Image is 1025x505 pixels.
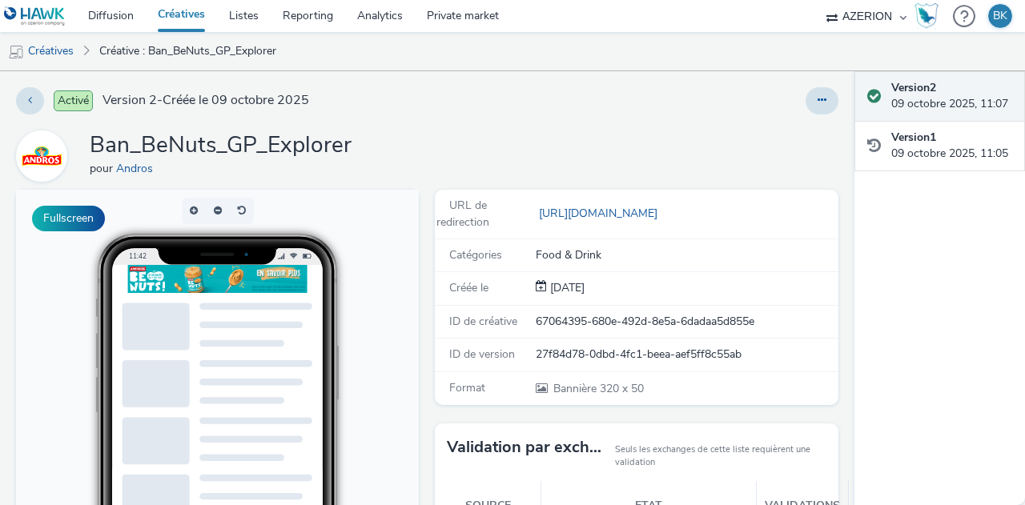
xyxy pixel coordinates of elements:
img: Hawk Academy [914,3,939,29]
li: Desktop [269,351,383,370]
span: Smartphone [291,336,343,346]
li: QR Code [269,370,383,389]
img: Andros [18,133,65,179]
img: Advertisement preview [112,75,291,103]
li: Smartphone [269,331,383,351]
h1: Ban_BeNuts_GP_Explorer [90,130,352,161]
img: mobile [8,44,24,60]
strong: Version 2 [891,80,936,95]
button: Fullscreen [32,206,105,231]
span: pour [90,161,116,176]
span: Activé [54,90,93,111]
span: QR Code [291,375,329,384]
div: 09 octobre 2025, 11:05 [891,130,1012,162]
span: ID de créative [449,314,517,329]
span: Version 2 - Créée le 09 octobre 2025 [102,91,309,110]
img: undefined Logo [4,6,66,26]
span: 320 x 50 [552,381,644,396]
a: Hawk Academy [914,3,945,29]
span: Format [449,380,485,395]
div: Food & Drink [536,247,837,263]
div: 67064395-680e-492d-8e5a-6dadaa5d855e [536,314,837,330]
div: 09 octobre 2025, 11:07 [891,80,1012,113]
span: [DATE] [547,280,585,295]
a: Andros [116,161,159,176]
strong: Version 1 [891,130,936,145]
div: 27f84d78-0dbd-4fc1-beea-aef5ff8c55ab [536,347,837,363]
a: Créative : Ban_BeNuts_GP_Explorer [91,32,284,70]
h3: Validation par exchange [447,435,606,459]
div: BK [993,4,1007,28]
a: [URL][DOMAIN_NAME] [536,206,664,221]
div: Création 09 octobre 2025, 11:05 [547,280,585,296]
span: Créée le [449,280,488,295]
span: ID de version [449,347,515,362]
span: Bannière [553,381,600,396]
span: 11:42 [113,62,131,70]
a: Andros [16,148,74,163]
span: Catégories [449,247,502,263]
span: Desktop [291,355,327,365]
span: URL de redirection [436,198,489,229]
small: Seuls les exchanges de cette liste requièrent une validation [615,443,826,470]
